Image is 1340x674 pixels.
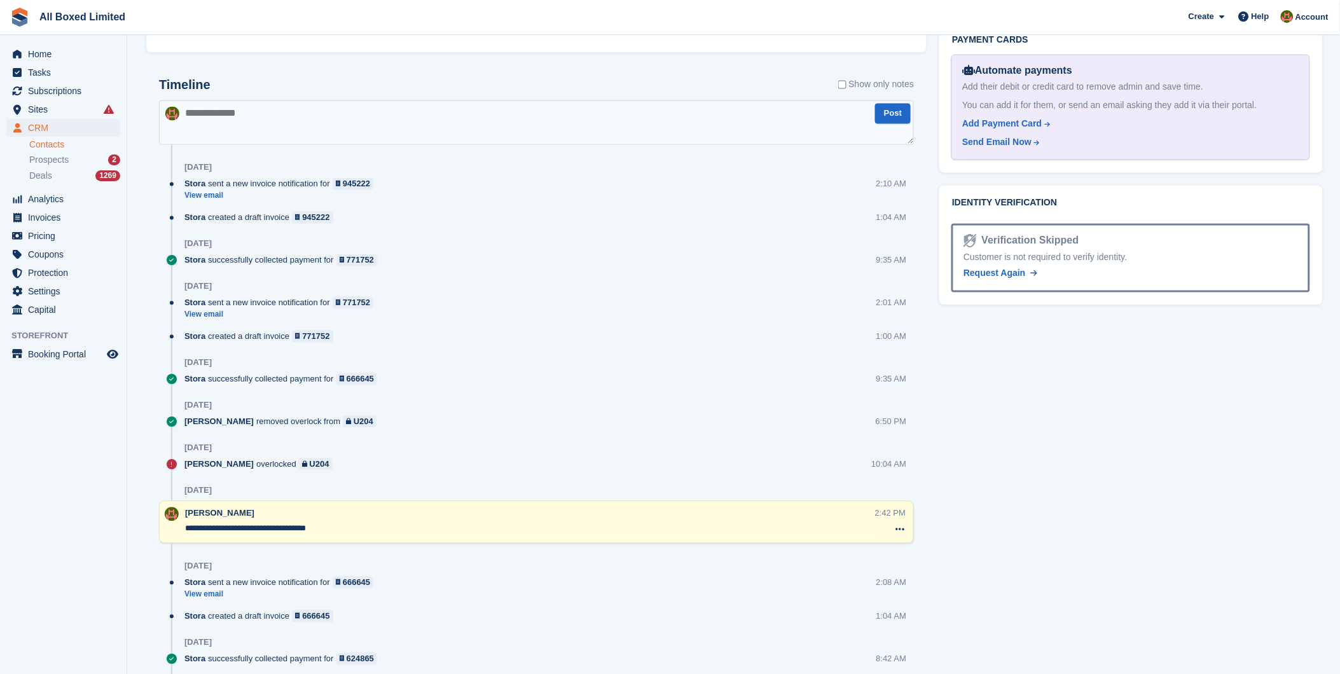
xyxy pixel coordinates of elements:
[333,577,374,589] a: 666645
[6,82,120,100] a: menu
[28,119,104,137] span: CRM
[6,282,120,300] a: menu
[875,104,911,125] button: Post
[343,416,376,428] a: U204
[184,416,383,428] div: removed overlock from
[184,458,339,471] div: overlocked
[6,64,120,81] a: menu
[6,209,120,226] a: menu
[184,373,205,385] span: Stora
[838,78,846,92] input: Show only notes
[6,190,120,208] a: menu
[28,282,104,300] span: Settings
[184,297,205,309] span: Stora
[184,191,380,202] a: View email
[343,178,370,190] div: 945222
[184,577,380,589] div: sent a new invoice notification for
[952,35,1309,45] h2: Payment cards
[11,329,127,342] span: Storefront
[184,577,205,589] span: Stora
[838,78,915,92] label: Show only notes
[876,297,907,309] div: 2:01 AM
[962,81,1299,94] div: Add their debit or credit card to remove admin and save time.
[354,416,373,428] div: U204
[6,100,120,118] a: menu
[108,155,120,165] div: 2
[29,170,52,182] span: Deals
[962,118,1294,131] a: Add Payment Card
[29,169,120,182] a: Deals 1269
[10,8,29,27] img: stora-icon-8386f47178a22dfd0bd8f6a31ec36ba5ce8667c1dd55bd0f319d3a0aa187defe.svg
[184,358,212,368] div: [DATE]
[184,297,380,309] div: sent a new invoice notification for
[1252,10,1269,23] span: Help
[34,6,130,27] a: All Boxed Limited
[28,45,104,63] span: Home
[165,507,179,521] img: Sharon Hawkins
[876,373,907,385] div: 9:35 AM
[962,118,1042,131] div: Add Payment Card
[184,653,205,665] span: Stora
[184,282,212,292] div: [DATE]
[184,331,205,343] span: Stora
[6,301,120,319] a: menu
[184,178,380,190] div: sent a new invoice notification for
[333,178,374,190] a: 945222
[962,136,1032,149] div: Send Email Now
[29,154,69,166] span: Prospects
[977,233,1079,249] div: Verification Skipped
[876,212,907,224] div: 1:04 AM
[1189,10,1214,23] span: Create
[347,373,374,385] div: 666645
[302,610,329,622] div: 666645
[184,373,383,385] div: successfully collected payment for
[336,653,378,665] a: 624865
[876,178,907,190] div: 2:10 AM
[964,267,1037,280] a: Request Again
[876,416,906,428] div: 6:50 PM
[876,610,907,622] div: 1:04 AM
[347,254,374,266] div: 771752
[105,347,120,362] a: Preview store
[159,78,211,93] h2: Timeline
[302,331,329,343] div: 771752
[876,577,907,589] div: 2:08 AM
[962,63,1299,78] div: Automate payments
[184,310,380,320] a: View email
[184,610,205,622] span: Stora
[184,254,205,266] span: Stora
[184,212,340,224] div: created a draft invoice
[184,443,212,453] div: [DATE]
[6,264,120,282] a: menu
[292,331,333,343] a: 771752
[343,297,370,309] div: 771752
[184,239,212,249] div: [DATE]
[347,653,374,665] div: 624865
[95,170,120,181] div: 1269
[184,331,340,343] div: created a draft invoice
[875,507,906,519] div: 2:42 PM
[292,212,333,224] a: 945222
[964,234,976,248] img: Identity Verification Ready
[299,458,333,471] a: U204
[184,610,340,622] div: created a draft invoice
[28,209,104,226] span: Invoices
[184,486,212,496] div: [DATE]
[871,458,906,471] div: 10:04 AM
[6,227,120,245] a: menu
[184,653,383,665] div: successfully collected payment for
[6,245,120,263] a: menu
[1281,10,1294,23] img: Sharon Hawkins
[292,610,333,622] a: 666645
[302,212,329,224] div: 945222
[876,254,907,266] div: 9:35 AM
[28,345,104,363] span: Booking Portal
[333,297,374,309] a: 771752
[185,509,254,518] span: [PERSON_NAME]
[184,589,380,600] a: View email
[336,373,378,385] a: 666645
[28,190,104,208] span: Analytics
[6,45,120,63] a: menu
[28,100,104,118] span: Sites
[28,264,104,282] span: Protection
